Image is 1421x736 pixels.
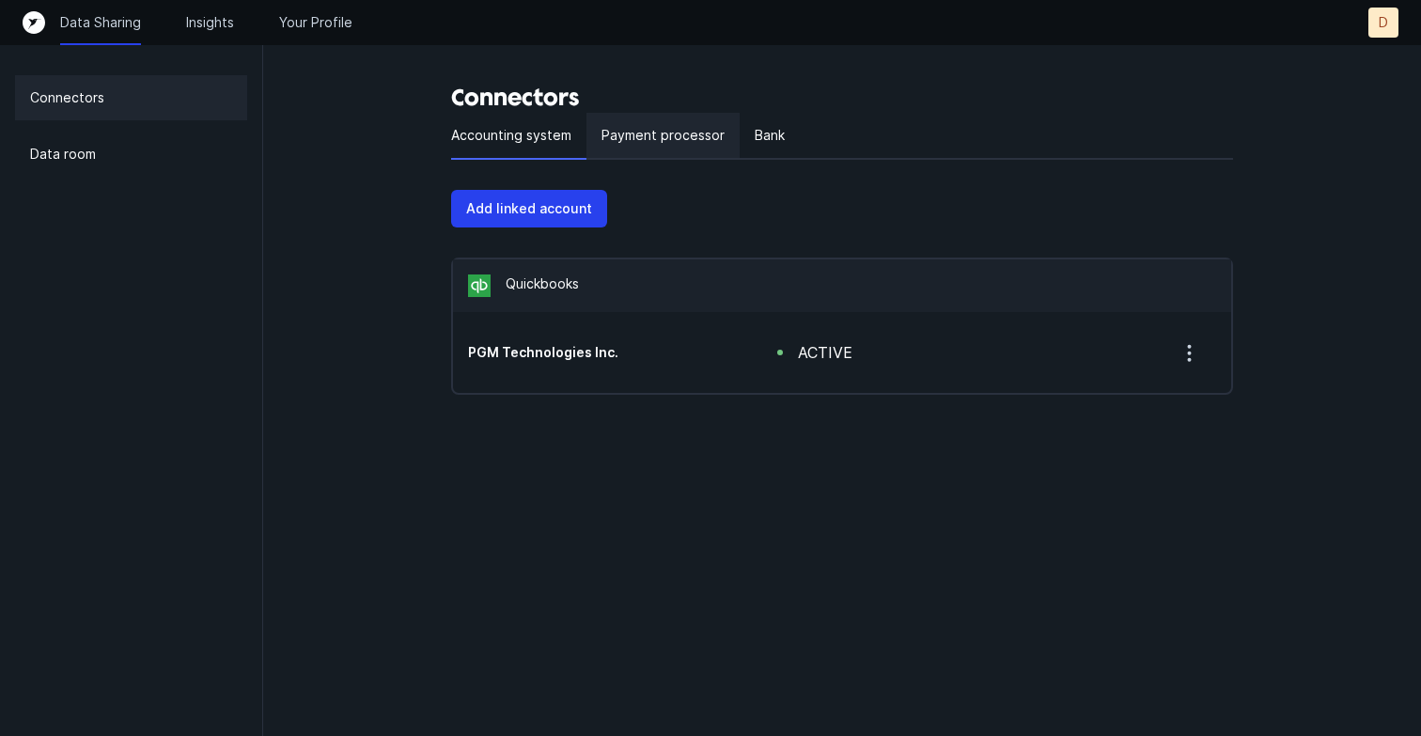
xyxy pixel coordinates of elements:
p: Data room [30,143,96,165]
a: Data room [15,132,247,177]
h5: PGM Technologies Inc. [468,343,717,362]
p: Accounting system [451,124,571,147]
h3: Connectors [451,83,1233,113]
button: Add linked account [451,190,607,227]
p: Payment processor [601,124,725,147]
p: Connectors [30,86,104,109]
p: Quickbooks [506,274,579,297]
a: Data Sharing [60,13,141,32]
a: Connectors [15,75,247,120]
button: D [1368,8,1398,38]
p: Add linked account [466,197,592,220]
p: D [1379,13,1388,32]
a: Your Profile [279,13,352,32]
div: account ending [468,343,717,362]
div: active [798,341,852,364]
a: Insights [186,13,234,32]
p: Bank [755,124,785,147]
